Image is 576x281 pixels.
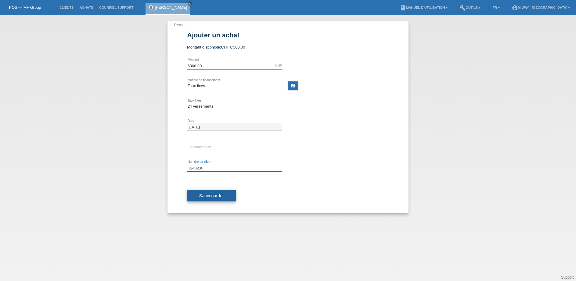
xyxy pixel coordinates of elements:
a: Support [561,275,574,279]
h1: Ajouter un achat [187,31,389,39]
i: close [188,2,191,5]
a: Clients [56,6,77,9]
span: Sauvegarder [199,193,224,198]
a: ← Retour [169,23,186,27]
a: buildOutils ▾ [457,6,484,9]
a: account_circlem-way - [GEOGRAPHIC_DATA] ▾ [509,6,573,9]
i: calculate [291,83,296,88]
span: CHF 8'500.00 [221,45,245,49]
i: book [400,5,406,11]
a: [PERSON_NAME] [155,5,187,10]
a: bookManuel d’utilisation ▾ [397,6,451,9]
button: Sauvegarder [187,190,236,201]
div: CHF [275,64,282,67]
div: Montant disponible: [187,45,389,49]
i: build [460,5,466,11]
a: FR ▾ [490,6,503,9]
a: close [188,2,192,6]
a: Courriel Support [96,6,136,9]
a: Achats [77,6,96,9]
a: calculate [288,81,298,90]
i: account_circle [512,5,518,11]
a: POS — MF Group [9,5,41,10]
